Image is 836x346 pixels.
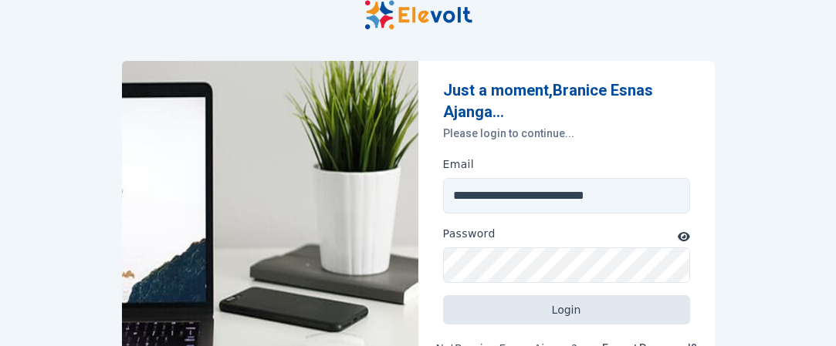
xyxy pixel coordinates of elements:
button: Login [443,295,690,324]
p: Just a moment, Branice Esnas Ajanga ... [443,79,690,123]
p: Please login to continue... [443,126,690,141]
label: Email [443,156,475,172]
label: Password [443,226,496,241]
